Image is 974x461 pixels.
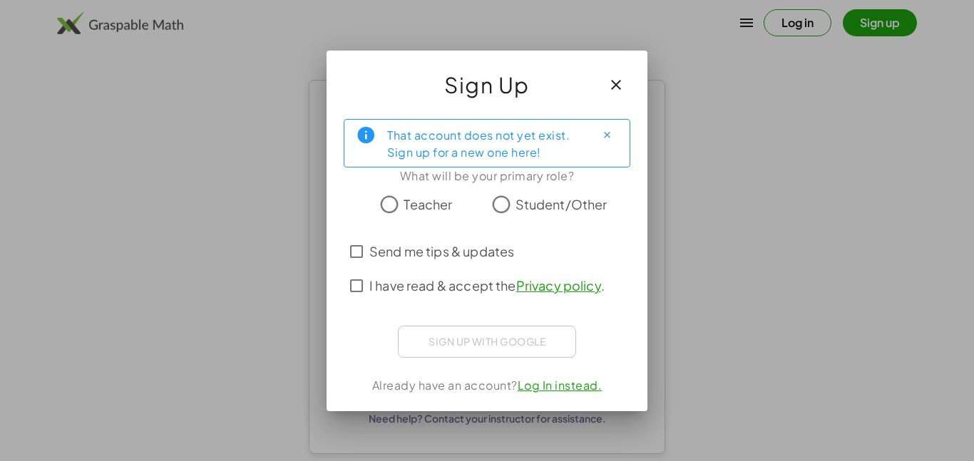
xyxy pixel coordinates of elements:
span: Sign Up [444,68,530,102]
div: Already have an account? [344,377,630,394]
span: I have read & accept the . [369,276,605,295]
div: That account does not yet exist. Sign up for a new one here! [387,125,584,161]
span: Teacher [404,195,452,214]
a: Log In instead. [518,378,603,393]
div: What will be your primary role? [344,167,630,185]
span: Send me tips & updates [369,242,514,261]
span: Student/Other [516,195,608,214]
button: Close [595,124,618,147]
a: Privacy policy [516,277,601,294]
